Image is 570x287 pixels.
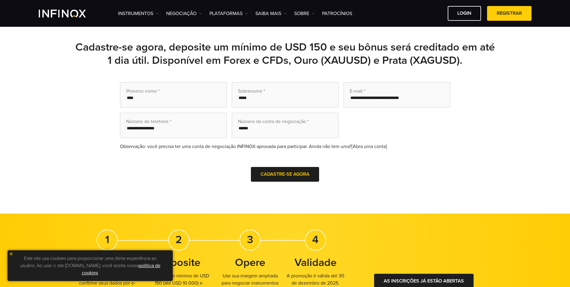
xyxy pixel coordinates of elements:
strong: 4 [312,233,319,246]
div: Observação: você precisa ter uma conta de negociação INFINOX aprovada para participar. Ainda não ... [120,143,450,150]
a: Login [448,6,481,21]
a: Instrumentos [118,10,159,17]
a: Patrocínios [322,10,352,17]
a: INFINOX Logo [39,10,100,17]
p: A promoção é válida até 30 de dezembro de 2025. [283,272,348,287]
strong: 2 [175,233,182,246]
h2: Cadastre-se agora, deposite um mínimo de USD 150 e seu bônus será creditado em até 1 dia útil. Di... [75,41,495,67]
strong: Deposite [157,256,200,269]
img: yellow close icon [9,252,13,256]
a: Saiba mais [255,10,287,17]
a: PLATAFORMAS [209,10,248,17]
a: Registrar [487,6,532,21]
strong: 3 [247,233,253,246]
strong: Validade [294,256,337,269]
a: SOBRE [294,10,315,17]
span: Cadastre-se agora [261,171,309,177]
strong: Opere [235,256,265,269]
button: Cadastre-se agora [251,167,319,182]
a: [Abra uma conta] [352,143,387,150]
p: Este site usa cookies para proporcionar uma ótima experiência ao usuário. Ao usar o site [DOMAIN_... [11,253,170,278]
strong: 1 [105,233,109,246]
a: NEGOCIAÇÃO [166,10,202,17]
